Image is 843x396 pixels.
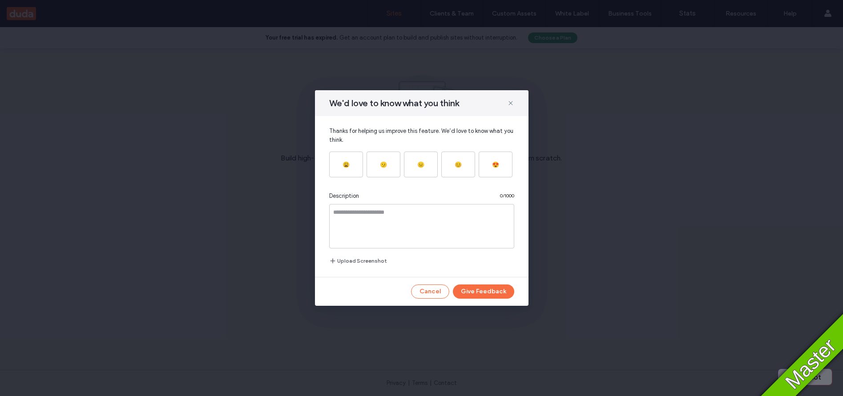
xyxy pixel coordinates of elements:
div: 😐 [417,161,424,168]
div: 😊 [455,161,462,168]
span: 0 / 1000 [500,192,514,200]
div: 🫤 [380,161,387,168]
span: Thanks for helping us improve this feature. We’d love to know what you think. [329,127,514,144]
button: Give Feedback [453,284,514,299]
button: Cancel [411,284,449,299]
div: 😍 [492,161,499,168]
button: Upload Screenshot [329,256,387,266]
div: 😩 [343,161,350,168]
span: We'd love to know what you think [329,97,459,109]
span: Description [329,192,359,200]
